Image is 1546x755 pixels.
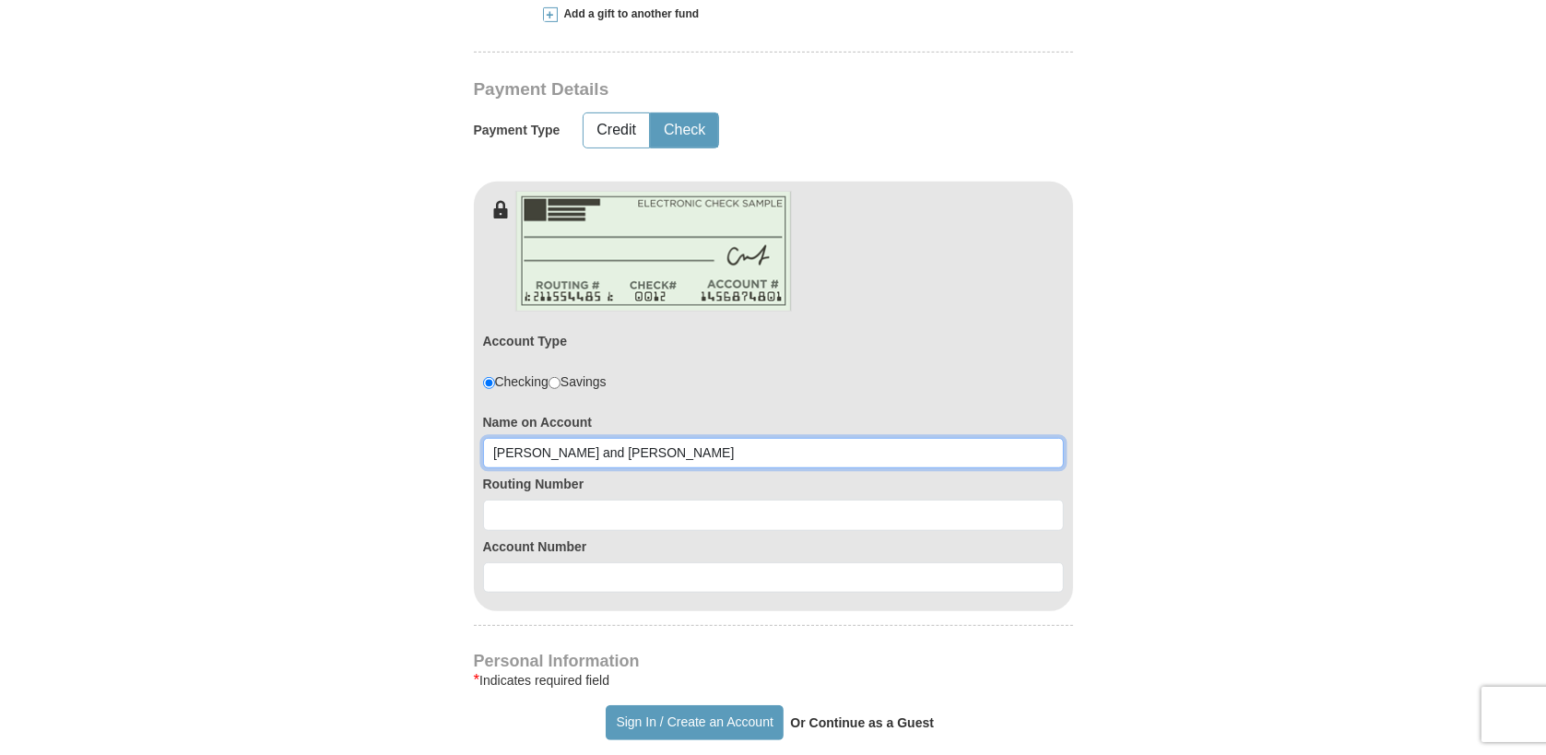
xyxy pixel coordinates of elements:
[483,372,607,391] div: Checking Savings
[606,705,784,740] button: Sign In / Create an Account
[474,79,944,100] h3: Payment Details
[651,113,718,147] button: Check
[474,123,561,138] h5: Payment Type
[483,332,568,350] label: Account Type
[483,537,1064,556] label: Account Number
[483,475,1064,493] label: Routing Number
[474,654,1073,668] h4: Personal Information
[474,669,1073,691] div: Indicates required field
[483,413,1064,431] label: Name on Account
[558,6,700,22] span: Add a gift to another fund
[515,191,792,312] img: check-en.png
[584,113,649,147] button: Credit
[790,715,934,730] strong: Or Continue as a Guest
